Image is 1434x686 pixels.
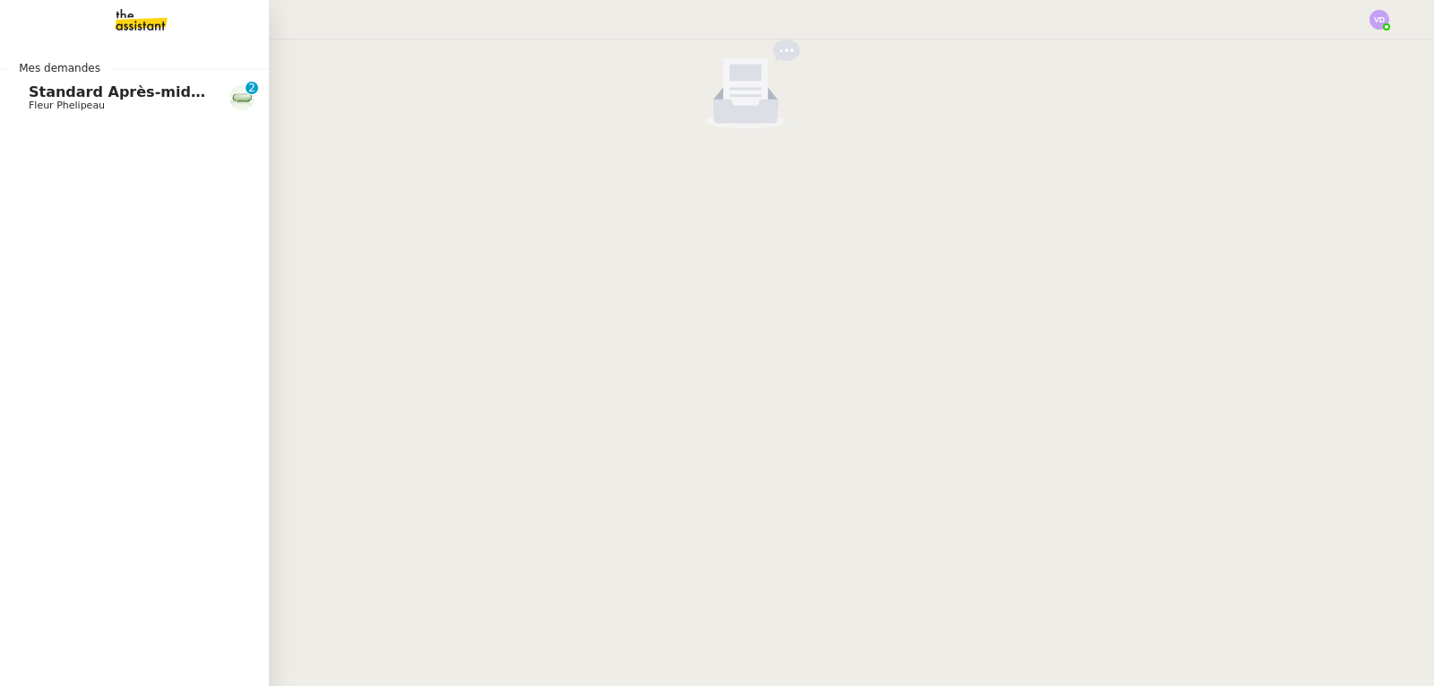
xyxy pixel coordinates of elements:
[29,83,255,100] span: Standard Après-midi - DLAB
[229,85,255,110] img: 7f9b6497-4ade-4d5b-ae17-2cbe23708554
[1369,10,1389,30] img: svg
[248,82,255,98] p: 2
[29,100,105,111] span: Fleur Phelipeau
[246,82,258,94] nz-badge-sup: 2
[8,59,111,77] span: Mes demandes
